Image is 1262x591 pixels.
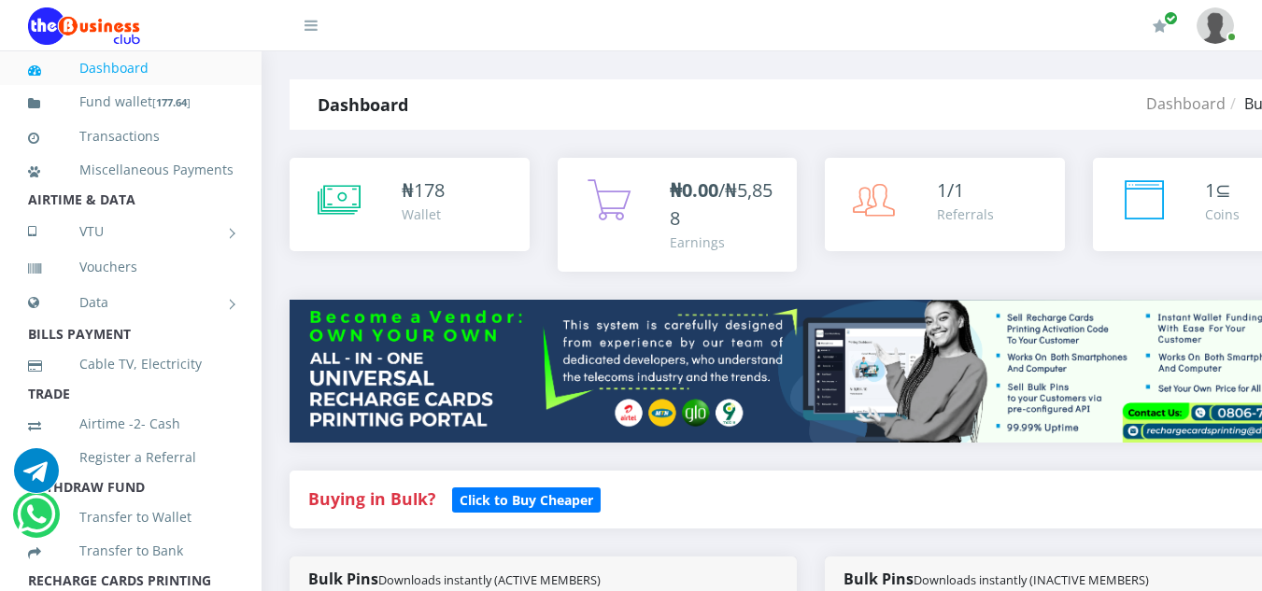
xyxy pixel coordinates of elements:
span: 1/1 [937,177,964,203]
div: Referrals [937,204,994,224]
a: Miscellaneous Payments [28,148,234,191]
a: Fund wallet[177.64] [28,80,234,124]
small: [ ] [152,95,191,109]
a: Register a Referral [28,436,234,479]
div: ₦ [402,176,445,204]
a: Cable TV, Electricity [28,343,234,386]
img: User [1197,7,1234,44]
span: Renew/Upgrade Subscription [1164,11,1178,25]
span: 1 [1205,177,1215,203]
a: Chat for support [17,506,55,537]
strong: Bulk Pins [844,569,1149,589]
small: Downloads instantly (ACTIVE MEMBERS) [378,571,601,588]
b: 177.64 [156,95,187,109]
a: Airtime -2- Cash [28,402,234,445]
a: Transfer to Wallet [28,496,234,539]
a: Transfer to Bank [28,529,234,572]
a: Vouchers [28,246,234,288]
b: Click to Buy Cheaper [460,491,593,509]
a: Click to Buy Cheaper [452,487,601,510]
span: /₦5,858 [670,177,773,231]
a: Data [28,279,234,326]
strong: Dashboard [318,93,408,116]
small: Downloads instantly (INACTIVE MEMBERS) [914,571,1149,588]
a: ₦0.00/₦5,858 Earnings [558,158,798,272]
a: 1/1 Referrals [825,158,1065,251]
a: ₦178 Wallet [290,158,530,251]
div: Earnings [670,232,779,252]
i: Renew/Upgrade Subscription [1153,19,1167,34]
a: Chat for support [14,462,59,493]
strong: Bulk Pins [308,569,601,589]
a: Dashboard [28,47,234,90]
a: Dashboard [1146,93,1226,114]
span: 178 [414,177,445,203]
a: VTU [28,208,234,255]
div: Coins [1205,204,1240,224]
b: ₦0.00 [670,177,718,203]
a: Transactions [28,115,234,158]
strong: Buying in Bulk? [308,487,435,510]
div: ⊆ [1205,176,1240,204]
img: Logo [28,7,140,45]
div: Wallet [402,204,445,224]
